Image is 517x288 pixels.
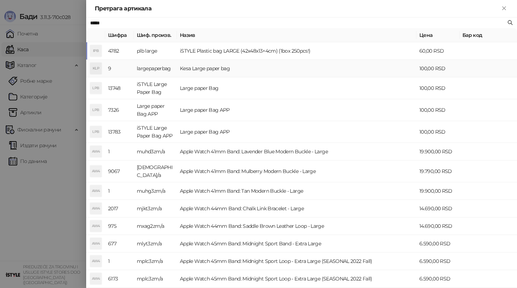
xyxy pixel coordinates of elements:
[90,146,102,157] div: AW4
[134,160,177,182] td: [DEMOGRAPHIC_DATA]/a
[416,253,460,270] td: 6.590,00 RSD
[416,217,460,235] td: 14.690,00 RSD
[500,4,508,13] button: Close
[416,235,460,253] td: 6.590,00 RSD
[95,4,500,13] div: Претрага артикала
[90,63,102,74] div: KLP
[105,99,134,121] td: 7326
[177,160,416,182] td: Apple Watch 41mm Band: Mulberry Modern Buckle - Large
[177,235,416,253] td: Apple Watch 45mm Band: Midnight Sport Band - Extra Large
[416,42,460,60] td: 60,00 RSD
[134,121,177,143] td: iSTYLE Large Paper Bag APP
[134,99,177,121] td: Large paper Bag APP
[105,200,134,217] td: 2017
[105,60,134,77] td: 9
[416,77,460,99] td: 100,00 RSD
[90,203,102,214] div: AW4
[134,182,177,200] td: muhg3zm/a
[105,121,134,143] td: 13783
[90,185,102,197] div: AW4
[90,45,102,57] div: IPB
[134,270,177,288] td: mplc3zm/a
[90,104,102,116] div: LPB
[416,60,460,77] td: 100,00 RSD
[416,200,460,217] td: 14.690,00 RSD
[105,182,134,200] td: 1
[416,182,460,200] td: 19.900,00 RSD
[177,28,416,42] th: Назив
[90,273,102,284] div: AW4
[416,121,460,143] td: 100,00 RSD
[416,270,460,288] td: 6.590,00 RSD
[105,253,134,270] td: 1
[134,253,177,270] td: mplc3zm/a
[177,270,416,288] td: Apple Watch 45mm Band: Midnight Sport Loop - Extra Large (SEASONAL 2022 Fall)
[105,77,134,99] td: 13748
[134,42,177,60] td: plb large
[90,220,102,232] div: AW4
[416,99,460,121] td: 100,00 RSD
[416,160,460,182] td: 19.790,00 RSD
[177,217,416,235] td: Apple Watch 44mm Band: Saddle Brown Leather Loop - Large
[90,255,102,267] div: AW4
[105,42,134,60] td: 4782
[105,160,134,182] td: 9067
[105,143,134,160] td: 1
[105,235,134,253] td: 677
[134,77,177,99] td: iSTYLE Large Paper Bag
[90,238,102,249] div: AW4
[134,200,177,217] td: mjkt3zm/a
[416,143,460,160] td: 19.900,00 RSD
[177,60,416,77] td: Kesa Large paper bag
[416,28,460,42] th: Цена
[134,217,177,235] td: mxag2zm/a
[90,126,102,138] div: LPB
[90,82,102,94] div: LPB
[177,253,416,270] td: Apple Watch 45mm Band: Midnight Sport Loop - Extra Large (SEASONAL 2022 Fall)
[134,28,177,42] th: Шиф. произв.
[134,235,177,253] td: mlyt3zm/a
[134,60,177,77] td: largepaperbag
[90,165,102,177] div: AW4
[177,143,416,160] td: Apple Watch 41mm Band: Lavender Blue Modern Buckle - Large
[177,77,416,99] td: Large paper Bag
[105,28,134,42] th: Шифра
[177,42,416,60] td: iSTYLE Plastic bag LARGE (42x48x13+4cm) (1box 250pcs!)
[177,121,416,143] td: Large paper Bag APP
[134,143,177,160] td: muhd3zm/a
[460,28,517,42] th: Бар код
[177,182,416,200] td: Apple Watch 41mm Band: Tan Modern Buckle - Large
[177,200,416,217] td: Apple Watch 44mm Band: Chalk Link Bracelet - Large
[105,270,134,288] td: 6173
[105,217,134,235] td: 975
[177,99,416,121] td: Large paper Bag APP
